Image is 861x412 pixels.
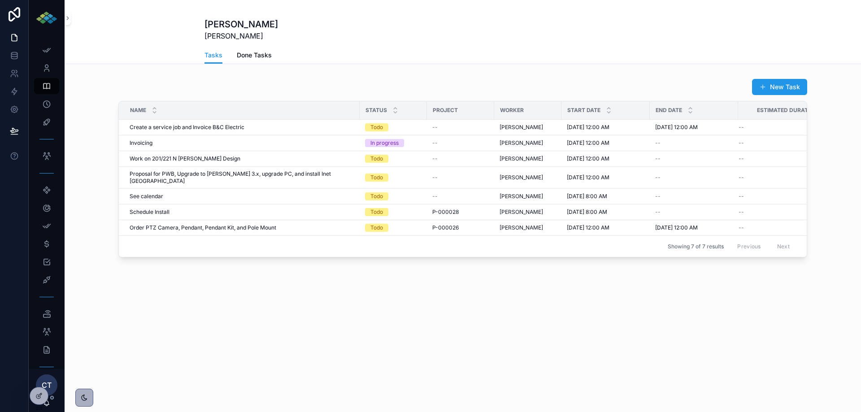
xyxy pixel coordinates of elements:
span: -- [432,174,438,181]
span: [DATE] 12:00 AM [567,155,609,162]
span: [DATE] 12:00 AM [567,124,609,131]
a: -- [739,193,824,200]
a: [PERSON_NAME] [500,224,543,231]
a: [PERSON_NAME] [500,124,543,131]
span: -- [739,174,744,181]
span: -- [655,155,661,162]
a: [PERSON_NAME] [500,155,543,162]
a: [PERSON_NAME] [500,155,556,162]
span: [DATE] 12:00 AM [567,174,609,181]
button: New Task [752,79,807,95]
span: Estimated Duration [757,107,818,114]
span: -- [739,155,744,162]
span: -- [432,124,438,131]
a: [DATE] 8:00 AM [567,208,644,216]
a: Proposal for PWB, Upgrade to [PERSON_NAME] 3.x, upgrade PC, and install Inet [GEOGRAPHIC_DATA] [130,170,354,185]
a: P-000026 [432,224,459,231]
h1: [PERSON_NAME] [204,18,278,30]
span: Start Date [567,107,600,114]
span: Order PTZ Camera, Pendant, Pendant Kit, and Pole Mount [130,224,276,231]
a: Todo [365,123,422,131]
a: -- [655,139,733,147]
a: -- [655,155,733,162]
a: Todo [365,192,422,200]
div: scrollable content [29,36,65,369]
div: Todo [370,173,383,182]
a: [DATE] 12:00 AM [567,124,644,131]
a: -- [432,193,489,200]
span: -- [655,174,661,181]
a: Schedule Install [130,208,354,216]
a: [PERSON_NAME] [500,139,556,147]
a: Todo [365,155,422,163]
a: Create a service job and Invoice B&C Electric [130,124,354,131]
a: In progress [365,139,422,147]
div: Todo [370,155,383,163]
a: -- [739,139,824,147]
a: -- [655,193,733,200]
span: -- [739,208,744,216]
a: [PERSON_NAME] [500,139,543,147]
a: P-000028 [432,208,489,216]
div: Todo [370,123,383,131]
a: -- [655,208,733,216]
span: [DATE] 12:00 AM [567,139,609,147]
a: [PERSON_NAME] [500,193,556,200]
span: Work on 201/221 N [PERSON_NAME] Design [130,155,240,162]
span: -- [739,193,744,200]
span: Schedule Install [130,208,170,216]
a: [PERSON_NAME] [500,208,543,216]
span: CT [42,380,52,390]
span: [PERSON_NAME] [500,174,543,181]
span: -- [739,124,744,131]
span: [DATE] 8:00 AM [567,208,607,216]
span: -- [655,208,661,216]
a: Todo [365,224,422,232]
a: [DATE] 12:00 AM [655,224,733,231]
a: Order PTZ Camera, Pendant, Pendant Kit, and Pole Mount [130,224,354,231]
a: -- [739,224,824,231]
span: Create a service job and Invoice B&C Electric [130,124,244,131]
div: Todo [370,208,383,216]
a: Done Tasks [237,47,272,65]
a: -- [432,155,489,162]
a: Invoicing [130,139,354,147]
a: [PERSON_NAME] [500,224,556,231]
a: -- [432,139,489,147]
a: -- [432,124,489,131]
a: -- [432,174,489,181]
span: [DATE] 12:00 AM [655,224,698,231]
a: Todo [365,173,422,182]
a: Tasks [204,47,222,64]
span: -- [432,193,438,200]
a: P-000028 [432,208,459,216]
a: [DATE] 12:00 AM [655,124,733,131]
span: [DATE] 12:00 AM [567,224,609,231]
a: [PERSON_NAME] [500,174,556,181]
a: [DATE] 12:00 AM [567,139,644,147]
span: -- [655,193,661,200]
span: Status [365,107,387,114]
a: -- [739,208,824,216]
span: -- [655,139,661,147]
a: [DATE] 12:00 AM [567,174,644,181]
span: -- [739,139,744,147]
span: [PERSON_NAME] [204,30,278,41]
span: End Date [656,107,682,114]
div: Todo [370,224,383,232]
a: See calendar [130,193,354,200]
img: App logo [35,11,58,25]
span: -- [739,224,744,231]
a: [DATE] 12:00 AM [567,155,644,162]
span: Worker [500,107,524,114]
span: Showing 7 of 7 results [668,243,724,250]
a: [DATE] 8:00 AM [567,193,644,200]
